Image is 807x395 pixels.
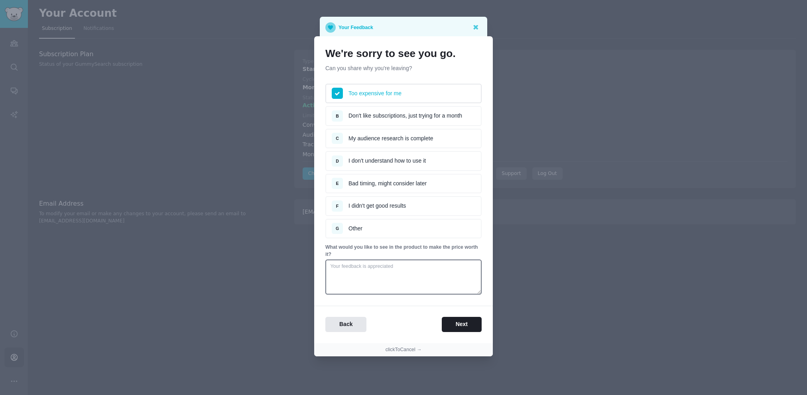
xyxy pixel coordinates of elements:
span: B [336,114,339,118]
span: G [336,226,339,231]
button: Back [325,317,366,332]
p: Can you share why you're leaving? [325,64,482,73]
button: clickToCancel → [386,346,422,354]
span: D [336,159,339,163]
p: What would you like to see in the product to make the price worth it? [325,244,482,258]
p: Your Feedback [339,22,373,33]
span: C [336,136,339,141]
button: Next [442,317,482,332]
h1: We're sorry to see you go. [325,47,482,60]
span: F [336,204,339,208]
span: E [336,181,339,186]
